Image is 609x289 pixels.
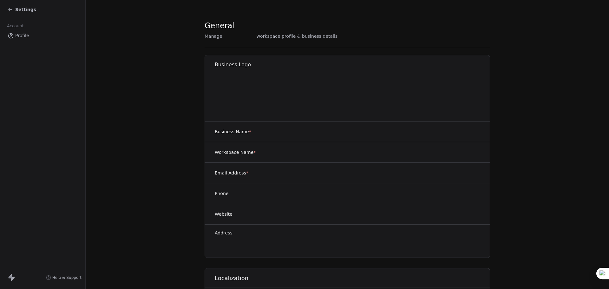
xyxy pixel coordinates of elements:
[4,21,26,31] span: Account
[205,33,222,39] span: Manage
[215,149,256,155] label: Workspace Name
[215,274,490,282] h1: Localization
[215,61,490,68] h1: Business Logo
[257,33,338,39] span: workspace profile & business details
[215,230,232,236] label: Address
[215,170,248,176] label: Email Address
[15,32,29,39] span: Profile
[8,6,36,13] a: Settings
[215,190,228,197] label: Phone
[215,128,251,135] label: Business Name
[215,211,232,217] label: Website
[46,275,82,280] a: Help & Support
[52,275,82,280] span: Help & Support
[205,21,234,30] span: General
[15,6,36,13] span: Settings
[5,30,80,41] a: Profile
